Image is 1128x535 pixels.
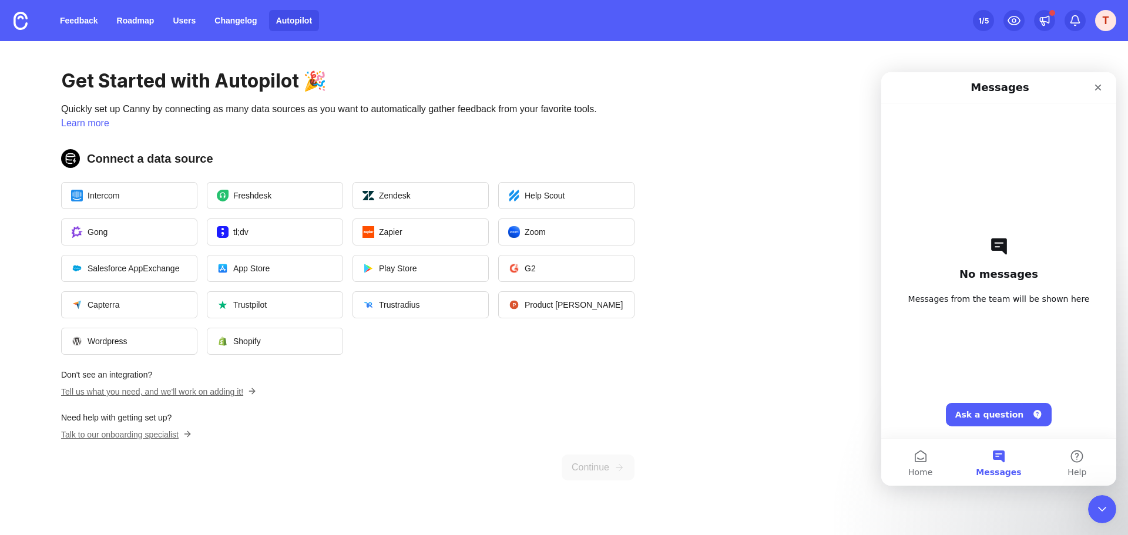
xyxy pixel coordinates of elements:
a: Learn more [61,118,109,128]
span: Wordpress [71,335,127,347]
iframe: Intercom live chat [1088,495,1116,523]
span: tl;dv [217,226,249,238]
button: Open a modal to start the flow of installing Zapier. [352,218,489,245]
span: Zoom [508,226,546,238]
span: G2 [508,263,536,274]
button: Open a modal to start the flow of installing Capterra. [61,291,197,318]
span: Play Store [362,263,417,274]
span: Freshdesk [217,190,271,201]
span: Trustpilot [217,299,267,311]
a: Tell us what you need, and we'll work on adding it! [61,387,253,396]
a: Autopilot [269,10,319,31]
iframe: Intercom live chat [881,72,1116,486]
span: Gong [71,226,108,238]
span: Zendesk [362,190,411,201]
button: Open a modal to start the flow of installing App Store. [207,255,343,282]
span: Intercom [71,190,119,201]
button: 1/5 [973,10,994,31]
span: Capterra [71,299,119,311]
a: Feedback [53,10,105,31]
button: Open a modal to start the flow of installing Trustpilot. [207,291,343,318]
button: Open a modal to start the flow of installing Salesforce AppExchange. [61,255,197,282]
span: Shopify [217,335,261,347]
button: Open a modal to start the flow of installing Zendesk. [352,182,489,209]
span: Trustradius [362,299,420,311]
span: App Store [217,263,270,274]
div: 1 /5 [978,12,989,29]
button: Open a modal to start the flow of installing Intercom. [61,182,197,209]
button: Talk to our onboarding specialist [61,428,192,440]
button: Open a modal to start the flow of installing Product Hunt. [498,291,634,318]
button: Open a modal to start the flow of installing Help Scout. [498,182,634,209]
span: Zapier [362,226,402,238]
a: Users [166,10,203,31]
span: Help Scout [508,190,565,201]
p: Quickly set up Canny by connecting as many data sources as you want to automatically gather feedb... [61,102,634,116]
button: Open a modal to start the flow of installing tl;dv. [207,218,343,245]
button: Open a modal to start the flow of installing Trustradius. [352,291,489,318]
button: Open a modal to start the flow of installing Zoom. [498,218,634,245]
p: Don't see an integration? [61,369,634,381]
button: Open a modal to start the flow of installing Shopify. [207,328,343,355]
a: Changelog [207,10,264,31]
img: Canny Home [14,12,28,30]
h2: Connect a data source [61,149,634,168]
button: Open a modal to start the flow of installing Gong. [61,218,197,245]
button: T [1095,10,1116,31]
a: Roadmap [110,10,162,31]
span: Salesforce AppExchange [71,263,179,274]
p: Talk to our onboarding specialist [61,428,188,440]
button: Open a modal to start the flow of installing Wordpress. [61,328,197,355]
span: Product [PERSON_NAME] [508,299,623,311]
p: Need help with getting set up? [61,412,634,423]
button: Open a modal to start the flow of installing Play Store. [352,255,489,282]
button: Open a modal to start the flow of installing Freshdesk. [207,182,343,209]
button: Open a modal to start the flow of installing G2. [498,255,634,282]
h1: Get Started with Autopilot 🎉 [61,69,634,93]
